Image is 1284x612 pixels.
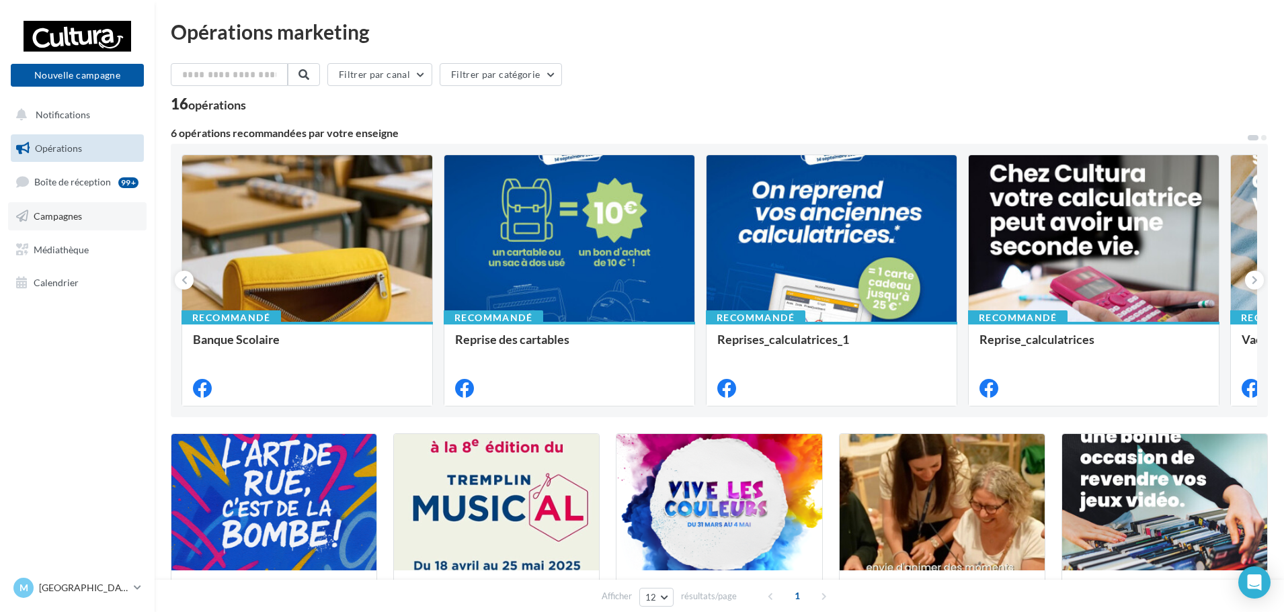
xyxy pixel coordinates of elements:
div: Open Intercom Messenger [1238,566,1271,599]
a: Boîte de réception99+ [8,167,147,196]
a: M [GEOGRAPHIC_DATA] [11,575,144,601]
span: Médiathèque [34,243,89,255]
button: 12 [639,588,674,607]
div: Reprise des cartables [455,333,684,359]
div: Recommandé [444,310,543,325]
div: Opérations marketing [171,21,1268,42]
a: Campagnes [8,202,147,230]
span: 1 [787,585,808,607]
div: Recommandé [968,310,1068,325]
div: Recommandé [182,310,281,325]
span: Boîte de réception [34,176,111,187]
span: M [19,581,28,595]
div: Reprises_calculatrices_1 [717,333,946,359]
span: 12 [645,592,657,603]
button: Notifications [8,101,141,129]
div: Reprise_calculatrices [979,333,1208,359]
a: Médiathèque [8,236,147,264]
span: Notifications [36,109,90,120]
div: opérations [188,99,246,111]
a: Opérations [8,134,147,163]
a: Calendrier [8,269,147,297]
div: 99+ [118,177,138,188]
div: 16 [171,97,246,112]
div: Banque Scolaire [193,333,422,359]
span: Calendrier [34,277,79,288]
div: Recommandé [706,310,805,325]
span: résultats/page [681,590,737,603]
div: 6 opérations recommandées par votre enseigne [171,128,1246,138]
span: Campagnes [34,210,82,222]
button: Filtrer par catégorie [440,63,562,86]
span: Afficher [602,590,632,603]
p: [GEOGRAPHIC_DATA] [39,581,128,595]
button: Filtrer par canal [327,63,432,86]
span: Opérations [35,142,82,154]
button: Nouvelle campagne [11,64,144,87]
